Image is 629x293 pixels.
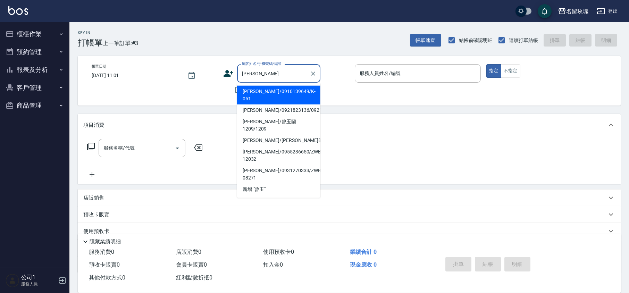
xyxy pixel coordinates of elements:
input: YYYY/MM/DD hh:mm [92,70,181,81]
p: 隱藏業績明細 [90,238,121,245]
button: Open [172,143,183,154]
h2: Key In [78,31,103,35]
span: 業績合計 0 [350,249,377,255]
li: [PERSON_NAME]/0921823136/0921823136 [237,104,320,116]
span: 扣入金 0 [263,261,283,268]
span: 紅利點數折抵 0 [176,274,212,281]
button: 名留玫瑰 [555,4,591,18]
span: 其他付款方式 0 [89,274,125,281]
li: [PERSON_NAME]/0955236650/ZWBE-12032 [237,146,320,165]
span: 使用預收卡 0 [263,249,294,255]
button: Choose date, selected date is 2025-10-15 [183,67,200,84]
p: 店販銷售 [83,194,104,202]
li: [PERSON_NAME]/0931270333/ZWBE-08271 [237,165,320,184]
p: 預收卡販賣 [83,211,109,218]
div: 名留玫瑰 [566,7,588,16]
li: [PERSON_NAME]/[PERSON_NAME]8203/8203 [237,135,320,146]
p: 使用預收卡 [83,228,109,235]
button: 指定 [486,64,501,78]
div: 使用預收卡 [78,223,621,240]
li: [PERSON_NAME]/0910139649/K-051 [237,86,320,104]
span: 現金應收 0 [350,261,377,268]
button: 報表及分析 [3,61,67,79]
button: 預約管理 [3,43,67,61]
p: 項目消費 [83,122,104,129]
span: 會員卡販賣 0 [176,261,207,268]
button: Clear [308,69,318,78]
button: 客戶管理 [3,79,67,97]
img: Logo [8,6,28,15]
div: 預收卡販賣 [78,206,621,223]
li: 新增 "曾玉" [237,184,320,195]
li: [PERSON_NAME]/曾玉蘭1209/1209 [237,116,320,135]
button: 登出 [594,5,621,18]
h5: 公司1 [21,274,57,281]
button: 商品管理 [3,97,67,115]
button: save [538,4,552,18]
div: 店販銷售 [78,190,621,206]
img: Person [6,274,19,287]
span: 結帳前確認明細 [459,37,493,44]
button: 不指定 [501,64,520,78]
button: 櫃檯作業 [3,25,67,43]
label: 帳單日期 [92,64,106,69]
span: 服務消費 0 [89,249,114,255]
span: 上一筆訂單:#3 [103,39,139,48]
p: 服務人員 [21,281,57,287]
span: 店販消費 0 [176,249,201,255]
label: 顧客姓名/手機號碼/編號 [242,61,282,66]
button: 帳單速查 [410,34,441,47]
span: 連續打單結帳 [509,37,538,44]
div: 項目消費 [78,114,621,136]
h3: 打帳單 [78,38,103,48]
span: 預收卡販賣 0 [89,261,120,268]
